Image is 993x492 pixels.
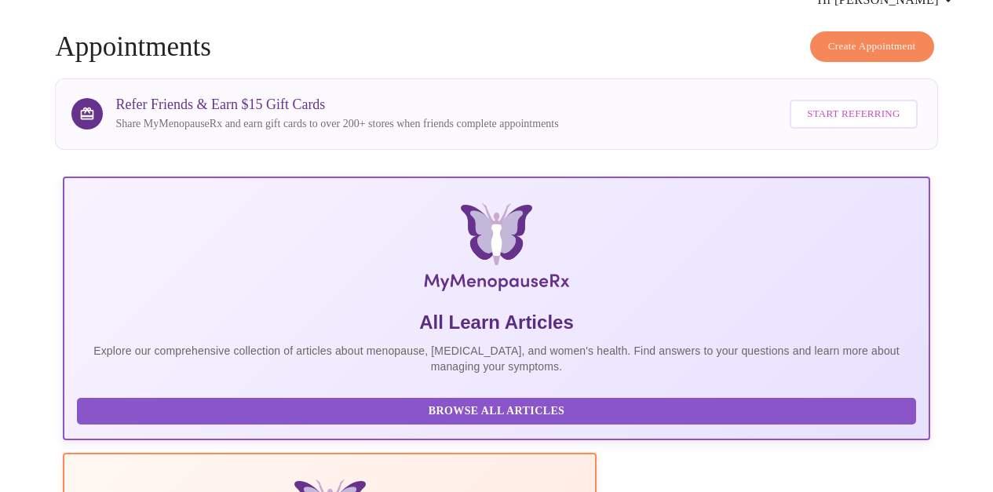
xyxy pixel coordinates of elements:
[207,203,785,297] img: MyMenopauseRx Logo
[77,403,919,417] a: Browse All Articles
[77,310,915,335] h5: All Learn Articles
[115,116,558,132] p: Share MyMenopauseRx and earn gift cards to over 200+ stores when friends complete appointments
[55,31,937,63] h4: Appointments
[828,38,916,56] span: Create Appointment
[807,105,900,123] span: Start Referring
[786,92,921,137] a: Start Referring
[77,343,915,374] p: Explore our comprehensive collection of articles about menopause, [MEDICAL_DATA], and women's hea...
[790,100,917,129] button: Start Referring
[115,97,558,113] h3: Refer Friends & Earn $15 Gift Cards
[93,402,900,421] span: Browse All Articles
[810,31,934,62] button: Create Appointment
[77,398,915,425] button: Browse All Articles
